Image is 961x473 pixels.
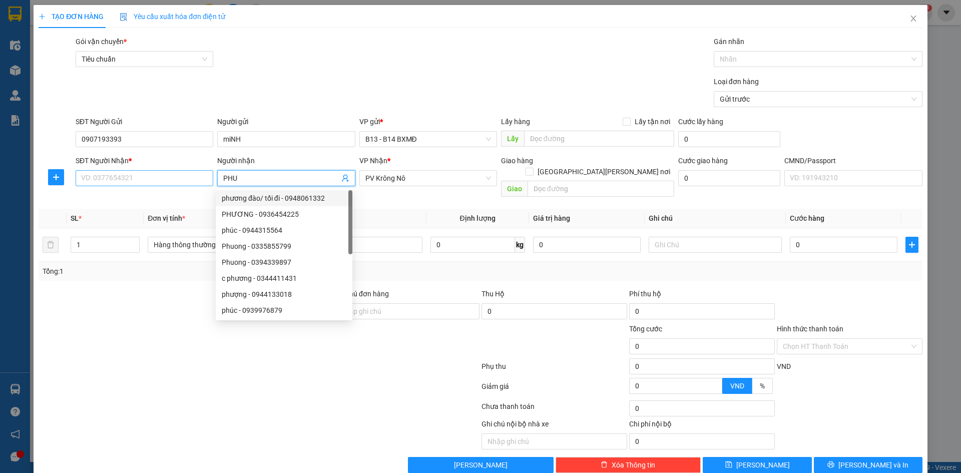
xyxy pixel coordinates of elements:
button: plus [48,169,64,185]
label: Ghi chú đơn hàng [334,290,389,298]
input: Dọc đường [524,131,674,147]
span: printer [827,461,834,469]
span: [PERSON_NAME] [736,459,790,470]
div: phương đào/ tối đi - 0948061332 [216,190,352,206]
input: Nhập ghi chú [482,433,627,449]
div: phúc - 0939976879 [222,305,346,316]
div: phương đào/ tối đi - 0948061332 [222,193,346,204]
span: Đơn vị tính [148,214,185,222]
div: phượng - 0944133018 [216,286,352,302]
input: 0 [533,237,641,253]
input: Ghi Chú [649,237,782,253]
span: Hàng thông thường [154,237,275,252]
label: Loại đơn hàng [714,78,759,86]
button: printer[PERSON_NAME] và In [814,457,922,473]
div: c phương - 0344411431 [222,273,346,284]
span: % [760,382,765,390]
button: [PERSON_NAME] [408,457,554,473]
span: Tổng cước [629,325,662,333]
div: Ghi chú nội bộ nhà xe [482,418,627,433]
button: save[PERSON_NAME] [703,457,811,473]
div: Tổng: 1 [43,266,371,277]
div: Phuong - 0335855799 [222,241,346,252]
input: Cước lấy hàng [678,131,780,147]
span: Xóa Thông tin [612,459,655,470]
label: Cước lấy hàng [678,118,723,126]
span: Gói vận chuyển [76,38,127,46]
input: VD: Bàn, Ghế [289,237,422,253]
span: Lấy tận nơi [631,116,674,127]
div: Giảm giá [480,381,628,398]
div: Phuong - 0335855799 [216,238,352,254]
label: Cước giao hàng [678,157,728,165]
div: Người nhận [217,155,355,166]
span: Cước hàng [790,214,824,222]
button: deleteXóa Thông tin [556,457,701,473]
span: Định lượng [460,214,496,222]
input: Dọc đường [528,181,674,197]
span: save [725,461,732,469]
span: plus [49,173,64,181]
div: c phương - 0344411431 [216,270,352,286]
div: Phuong - 0394339897 [222,257,346,268]
span: close [909,15,917,23]
div: Phí thu hộ [629,288,775,303]
div: SĐT Người Nhận [76,155,213,166]
span: [GEOGRAPHIC_DATA][PERSON_NAME] nơi [534,166,674,177]
span: VND [730,382,744,390]
div: VP gửi [359,116,497,127]
span: PV Krông Nô [365,171,491,186]
label: Hình thức thanh toán [777,325,843,333]
div: phúc - 0939976879 [216,302,352,318]
span: delete [601,461,608,469]
span: [PERSON_NAME] [454,459,508,470]
th: Ghi chú [645,209,786,228]
span: Lấy hàng [501,118,530,126]
input: Ghi chú đơn hàng [334,303,479,319]
span: VND [777,362,791,370]
input: Cước giao hàng [678,170,780,186]
button: plus [905,237,918,253]
div: Phụ thu [480,361,628,378]
span: Giao [501,181,528,197]
img: icon [120,13,128,21]
span: user-add [341,174,349,182]
span: VP Nhận [359,157,387,165]
div: phúc - 0944315564 [222,225,346,236]
span: plus [906,241,918,249]
span: Tiêu chuẩn [82,52,207,67]
span: TẠO ĐƠN HÀNG [39,13,104,21]
div: CMND/Passport [784,155,922,166]
div: Người gửi [217,116,355,127]
span: SL [71,214,79,222]
span: Giao hàng [501,157,533,165]
div: phúc - 0944315564 [216,222,352,238]
div: phượng - 0944133018 [222,289,346,300]
span: Thu Hộ [482,290,505,298]
div: PHƯƠNG - 0936454225 [222,209,346,220]
div: Phuong - 0394339897 [216,254,352,270]
button: delete [43,237,59,253]
div: SĐT Người Gửi [76,116,213,127]
span: plus [39,13,46,20]
div: Chi phí nội bộ [629,418,775,433]
span: B13 - B14 BXMĐ [365,132,491,147]
span: [PERSON_NAME] và In [838,459,908,470]
span: Yêu cầu xuất hóa đơn điện tử [120,13,225,21]
label: Gán nhãn [714,38,744,46]
span: Lấy [501,131,524,147]
div: PHƯƠNG - 0936454225 [216,206,352,222]
span: kg [515,237,525,253]
div: Chưa thanh toán [480,401,628,418]
span: Giá trị hàng [533,214,570,222]
span: Gửi trước [720,92,916,107]
button: Close [899,5,927,33]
